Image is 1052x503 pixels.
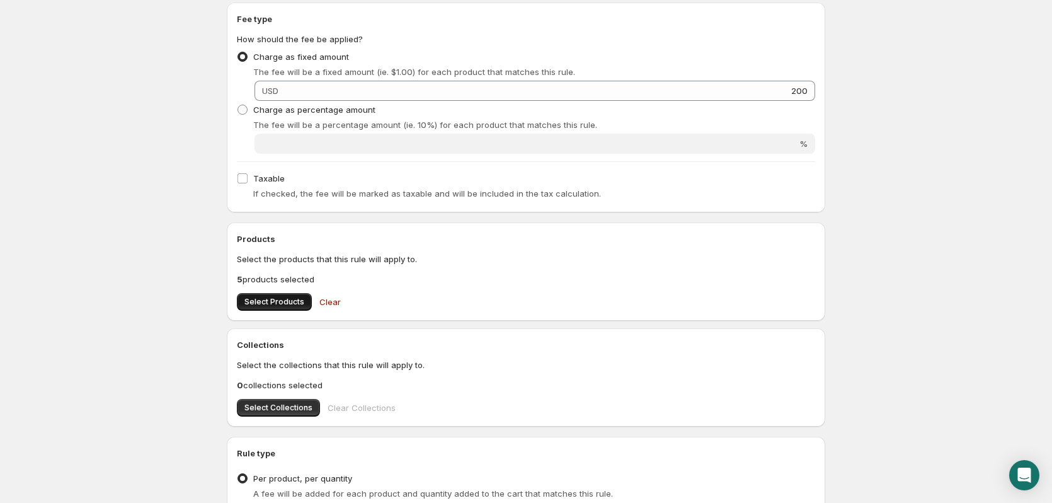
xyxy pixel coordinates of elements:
[253,173,285,183] span: Taxable
[319,296,341,308] span: Clear
[237,380,243,390] b: 0
[312,289,348,315] button: Clear
[237,253,815,265] p: Select the products that this rule will apply to.
[237,399,320,417] button: Select Collections
[1009,460,1039,490] div: Open Intercom Messenger
[244,403,312,413] span: Select Collections
[237,447,815,460] h2: Rule type
[253,119,815,131] p: The fee will be a percentage amount (ie. 10%) for each product that matches this rule.
[237,359,815,371] p: Select the collections that this rule will apply to.
[799,139,808,149] span: %
[253,105,375,115] span: Charge as percentage amount
[237,274,243,284] b: 5
[253,473,352,483] span: Per product, per quantity
[237,34,363,44] span: How should the fee be applied?
[237,13,815,25] h2: Fee type
[253,489,613,499] span: A fee will be added for each product and quantity added to the cart that matches this rule.
[262,86,278,96] span: USD
[253,67,575,77] span: The fee will be a fixed amount (ie. $1.00) for each product that matches this rule.
[253,188,601,199] span: If checked, the fee will be marked as taxable and will be included in the tax calculation.
[237,338,815,351] h2: Collections
[237,379,815,391] p: collections selected
[237,293,312,311] button: Select Products
[244,297,304,307] span: Select Products
[237,233,815,245] h2: Products
[237,273,815,286] p: products selected
[253,52,349,62] span: Charge as fixed amount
